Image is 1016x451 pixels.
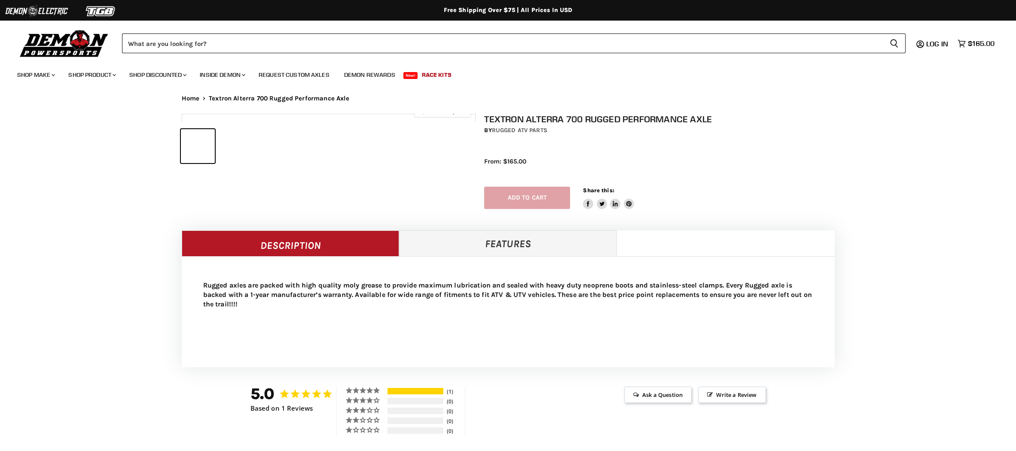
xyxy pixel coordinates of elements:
span: From: $165.00 [484,157,526,165]
form: Product [122,33,906,53]
div: 100% [387,388,443,394]
a: Home [182,95,200,102]
a: Rugged ATV Parts [492,127,547,134]
span: Write a Review [698,387,766,403]
a: Shop Discounted [123,66,192,84]
div: 5-Star Ratings [387,388,443,394]
a: Features [399,230,617,256]
img: Demon Electric Logo 2 [4,3,69,19]
span: Textron Alterra 700 Rugged Performance Axle [209,95,349,102]
a: $165.00 [953,37,999,50]
a: Shop Product [62,66,121,84]
a: Description [182,230,400,256]
div: Free Shipping Over $75 | All Prices In USD [165,6,852,14]
span: Based on 1 Reviews [250,405,313,412]
h1: Textron Alterra 700 Rugged Performance Axle [484,114,843,124]
a: Race Kits [415,66,458,84]
a: Log in [922,40,953,48]
span: Log in [926,39,948,48]
a: Request Custom Axles [252,66,336,84]
a: Shop Make [11,66,60,84]
span: Share this: [583,187,614,194]
button: Search [883,33,906,53]
span: Ask a Question [624,387,692,403]
span: New! [403,72,418,79]
div: 1 [445,388,463,395]
input: Search [122,33,883,53]
strong: 5.0 [250,384,275,403]
div: by [484,126,843,135]
div: 5 ★ [345,387,386,394]
aside: Share this: [583,187,634,209]
span: Click to expand [418,108,466,115]
a: Demon Rewards [338,66,402,84]
p: Rugged axles are packed with high quality moly grease to provide maximum lubrication and sealed w... [203,281,813,309]
button: IMAGE thumbnail [181,129,215,163]
a: Inside Demon [193,66,250,84]
nav: Breadcrumbs [165,95,852,102]
ul: Main menu [11,63,992,84]
img: Demon Powersports [17,28,111,58]
img: TGB Logo 2 [69,3,133,19]
span: $165.00 [968,39,995,48]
